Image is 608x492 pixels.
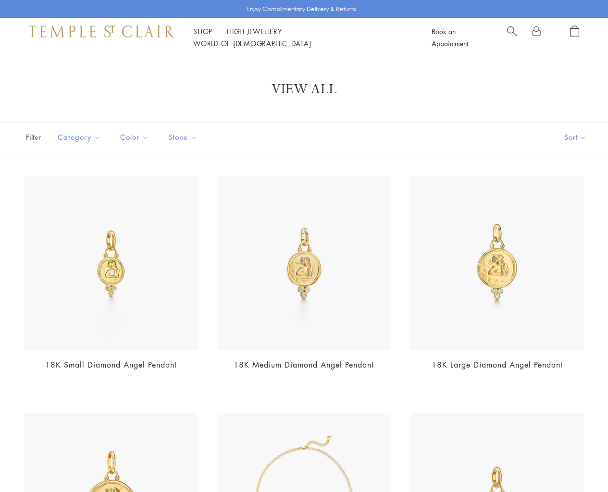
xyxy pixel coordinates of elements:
img: AP10-DIGRN [24,176,198,350]
a: 18K Small Diamond Angel Pendant [45,359,177,370]
a: 18K Large Diamond Angel Pendant [432,359,563,370]
a: Open Shopping Bag [570,25,579,49]
img: Temple St. Clair [29,25,174,37]
span: Category [53,131,108,143]
a: World of [DEMOGRAPHIC_DATA]World of [DEMOGRAPHIC_DATA] [193,38,311,48]
button: Category [50,126,108,148]
nav: Main navigation [193,25,410,49]
a: Book an Appointment [432,26,468,48]
a: ShopShop [193,26,212,36]
a: 18K Medium Diamond Angel Pendant [234,359,374,370]
img: AP10-DIGRN [217,176,391,350]
h1: View All [38,81,570,98]
button: Stone [161,126,205,148]
button: Show sort by [543,123,608,152]
span: Color [115,131,156,143]
button: Color [113,126,156,148]
a: High JewelleryHigh Jewellery [227,26,282,36]
img: AP10-DIGRN [410,176,584,350]
span: Stone [163,131,205,143]
p: Enjoy Complimentary Delivery & Returns [247,4,356,14]
a: Search [507,25,517,49]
